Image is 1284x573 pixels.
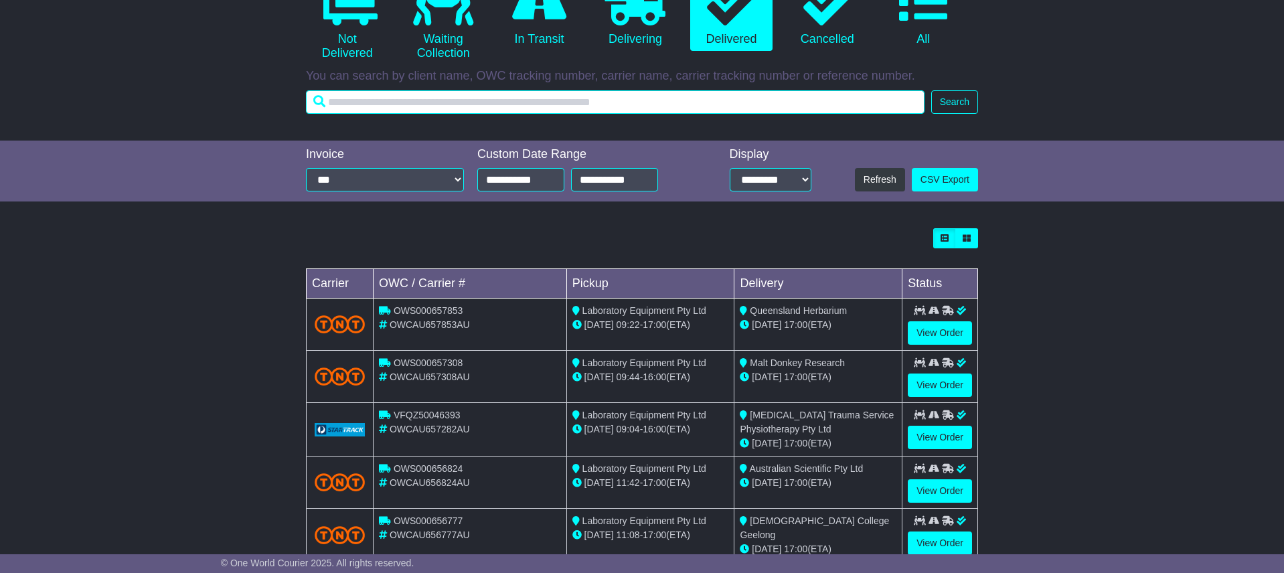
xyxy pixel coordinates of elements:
[784,477,807,488] span: 17:00
[390,424,470,434] span: OWCAU657282AU
[315,315,365,333] img: TNT_Domestic.png
[740,515,889,540] span: [DEMOGRAPHIC_DATA] College Geelong
[394,463,463,474] span: OWS000656824
[584,529,614,540] span: [DATE]
[390,372,470,382] span: OWCAU657308AU
[784,319,807,330] span: 17:00
[752,477,781,488] span: [DATE]
[584,372,614,382] span: [DATE]
[390,319,470,330] span: OWCAU657853AU
[908,321,972,345] a: View Order
[394,357,463,368] span: OWS000657308
[582,515,706,526] span: Laboratory Equipment Pty Ltd
[855,168,905,191] button: Refresh
[740,410,894,434] span: [MEDICAL_DATA] Trauma Service Physiotherapy Pty Ltd
[617,372,640,382] span: 09:44
[315,473,365,491] img: TNT_Domestic.png
[617,424,640,434] span: 09:04
[740,542,896,556] div: (ETA)
[374,269,567,299] td: OWC / Carrier #
[221,558,414,568] span: © One World Courier 2025. All rights reserved.
[617,529,640,540] span: 11:08
[784,438,807,448] span: 17:00
[306,147,464,162] div: Invoice
[617,477,640,488] span: 11:42
[584,319,614,330] span: [DATE]
[908,374,972,397] a: View Order
[643,372,666,382] span: 16:00
[730,147,811,162] div: Display
[477,147,692,162] div: Custom Date Range
[572,476,729,490] div: - (ETA)
[908,531,972,555] a: View Order
[752,319,781,330] span: [DATE]
[908,426,972,449] a: View Order
[394,515,463,526] span: OWS000656777
[572,318,729,332] div: - (ETA)
[390,477,470,488] span: OWCAU656824AU
[734,269,902,299] td: Delivery
[740,318,896,332] div: (ETA)
[740,436,896,451] div: (ETA)
[394,410,461,420] span: VFQZ50046393
[912,168,978,191] a: CSV Export
[752,438,781,448] span: [DATE]
[307,269,374,299] td: Carrier
[643,477,666,488] span: 17:00
[784,372,807,382] span: 17:00
[617,319,640,330] span: 09:22
[315,526,365,544] img: TNT_Domestic.png
[584,477,614,488] span: [DATE]
[752,372,781,382] span: [DATE]
[750,463,864,474] span: Australian Scientific Pty Ltd
[394,305,463,316] span: OWS000657853
[902,269,978,299] td: Status
[908,479,972,503] a: View Order
[750,305,847,316] span: Queensland Herbarium
[582,305,706,316] span: Laboratory Equipment Pty Ltd
[784,544,807,554] span: 17:00
[582,357,706,368] span: Laboratory Equipment Pty Ltd
[643,319,666,330] span: 17:00
[752,544,781,554] span: [DATE]
[572,370,729,384] div: - (ETA)
[643,529,666,540] span: 17:00
[750,357,845,368] span: Malt Donkey Research
[584,424,614,434] span: [DATE]
[572,528,729,542] div: - (ETA)
[315,423,365,436] img: GetCarrierServiceLogo
[582,463,706,474] span: Laboratory Equipment Pty Ltd
[390,529,470,540] span: OWCAU656777AU
[315,367,365,386] img: TNT_Domestic.png
[566,269,734,299] td: Pickup
[931,90,978,114] button: Search
[572,422,729,436] div: - (ETA)
[306,69,978,84] p: You can search by client name, OWC tracking number, carrier name, carrier tracking number or refe...
[582,410,706,420] span: Laboratory Equipment Pty Ltd
[643,424,666,434] span: 16:00
[740,370,896,384] div: (ETA)
[740,476,896,490] div: (ETA)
